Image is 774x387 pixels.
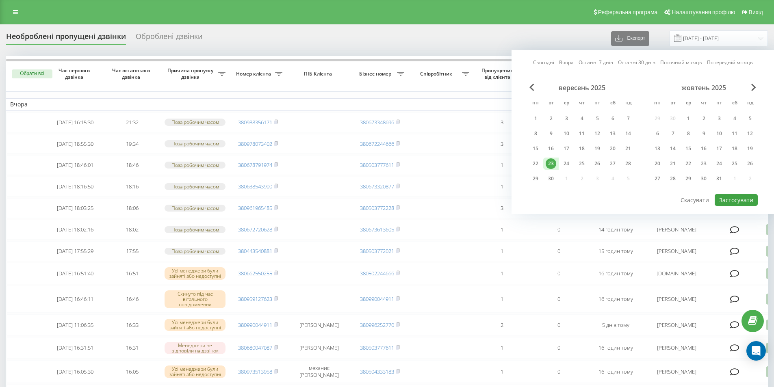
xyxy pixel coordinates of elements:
td: 16:05 [104,360,160,383]
td: 1 [473,337,530,359]
td: 17:55 [104,241,160,261]
div: нд 28 вер 2025 р. [620,158,636,170]
abbr: вівторок [545,97,557,110]
div: Open Intercom Messenger [746,341,766,361]
span: Час останнього дзвінка [110,67,154,80]
span: Номер клієнта [234,71,275,77]
td: 3 [473,134,530,154]
div: пн 8 вер 2025 р. [528,128,543,140]
div: пт 26 вер 2025 р. [590,158,605,170]
td: [DATE] 18:03:25 [47,198,104,218]
td: 16 годин тому [587,263,644,284]
div: ср 24 вер 2025 р. [559,158,574,170]
div: 7 [623,113,633,124]
td: [DOMAIN_NAME] [644,263,709,284]
div: 15 [683,143,694,154]
a: Сьогодні [533,58,554,66]
td: [PERSON_NAME] [644,360,709,383]
div: 13 [652,143,663,154]
a: Поточний місяць [660,58,702,66]
span: ПІБ Клієнта [293,71,345,77]
td: [DATE] 11:06:35 [47,314,104,336]
a: 380673348696 [360,119,394,126]
div: пн 13 жовт 2025 р. [650,143,665,155]
div: 23 [698,158,709,169]
div: Усі менеджери були зайняті або недоступні [165,365,225,378]
a: 380990044911 [238,321,272,329]
td: 18:02 [104,220,160,240]
a: Останні 7 днів [579,58,613,66]
div: 21 [668,158,678,169]
abbr: п’ятниця [713,97,725,110]
span: Вихід [749,9,763,15]
abbr: неділя [622,97,634,110]
div: Поза робочим часом [165,140,225,147]
div: 1 [683,113,694,124]
button: Експорт [611,31,649,46]
a: 380662550255 [238,270,272,277]
div: чт 23 жовт 2025 р. [696,158,711,170]
div: Оброблені дзвінки [136,32,202,45]
div: ср 10 вер 2025 р. [559,128,574,140]
div: 3 [561,113,572,124]
div: Необроблені пропущені дзвінки [6,32,126,45]
div: чт 9 жовт 2025 р. [696,128,711,140]
div: чт 16 жовт 2025 р. [696,143,711,155]
div: 22 [683,158,694,169]
div: Поза робочим часом [165,183,225,190]
div: 25 [577,158,587,169]
a: 380502244666 [360,270,394,277]
abbr: субота [728,97,741,110]
div: вт 2 вер 2025 р. [543,112,559,125]
td: 0 [530,314,587,336]
div: ср 3 вер 2025 р. [559,112,574,125]
td: [DATE] 16:46:11 [47,286,104,313]
td: 16:46 [104,286,160,313]
div: 15 [530,143,541,154]
div: Поза робочим часом [165,119,225,125]
div: чт 2 жовт 2025 р. [696,112,711,125]
div: 13 [607,128,618,139]
div: пн 22 вер 2025 р. [528,158,543,170]
div: 28 [668,173,678,184]
div: 24 [714,158,724,169]
a: 380959127623 [238,295,272,303]
div: нд 12 жовт 2025 р. [742,128,758,140]
div: 4 [577,113,587,124]
abbr: субота [607,97,619,110]
div: сб 20 вер 2025 р. [605,143,620,155]
div: жовтень 2025 [650,84,758,92]
div: 28 [623,158,633,169]
div: нд 5 жовт 2025 р. [742,112,758,125]
td: [DATE] 18:16:50 [47,177,104,197]
td: 16:51 [104,263,160,284]
td: 0 [530,337,587,359]
div: 5 [592,113,603,124]
td: 0 [530,220,587,240]
span: Бізнес номер [356,71,397,77]
div: вересень 2025 [528,84,636,92]
div: 2 [546,113,556,124]
div: 27 [652,173,663,184]
button: Обрати всі [12,69,52,78]
div: сб 27 вер 2025 р. [605,158,620,170]
a: 380990044911 [360,295,394,303]
td: 1 [473,155,530,175]
span: Час першого дзвінка [53,67,97,80]
td: 16 годин тому [587,286,644,313]
a: 380672244666 [360,140,394,147]
abbr: п’ятниця [591,97,603,110]
a: 380973513958 [238,368,272,375]
div: пн 27 жовт 2025 р. [650,173,665,185]
a: 380673613605 [360,226,394,233]
div: 18 [577,143,587,154]
div: 8 [530,128,541,139]
td: [DATE] 17:55:29 [47,241,104,261]
div: 14 [668,143,678,154]
td: 16:31 [104,337,160,359]
abbr: понеділок [529,97,542,110]
div: нд 7 вер 2025 р. [620,112,636,125]
div: 4 [729,113,740,124]
div: пн 29 вер 2025 р. [528,173,543,185]
div: 16 [546,143,556,154]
